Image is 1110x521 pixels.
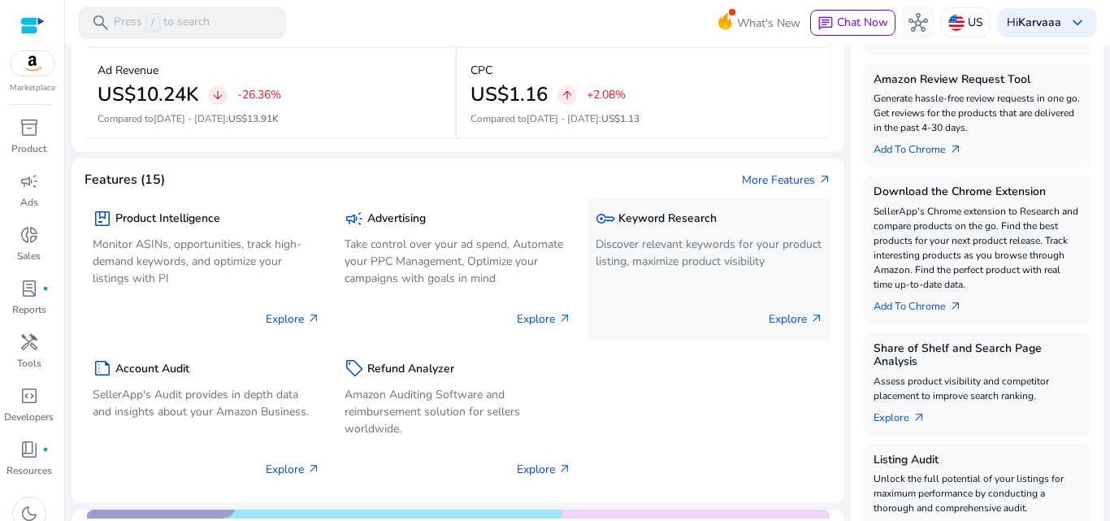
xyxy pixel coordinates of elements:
[85,172,165,188] h4: Features (15)
[93,209,112,228] span: package
[42,446,49,453] span: fiber_manual_record
[307,312,320,325] span: arrow_outward
[4,410,54,424] p: Developers
[345,358,364,378] span: sell
[98,62,158,79] p: Ad Revenue
[20,279,39,298] span: lab_profile
[42,285,49,292] span: fiber_manual_record
[949,143,962,156] span: arrow_outward
[20,386,39,406] span: code_blocks
[11,141,46,156] p: Product
[874,292,975,315] a: Add To Chrome
[7,463,52,478] p: Resources
[1018,15,1061,30] b: Karvaaa
[968,8,983,37] p: US
[20,225,39,245] span: donut_small
[93,386,320,420] p: SellerApp's Audit provides in depth data and insights about your Amazon Business.
[345,209,364,228] span: campaign
[558,312,571,325] span: arrow_outward
[237,89,281,101] p: -26.36%
[561,89,574,102] span: arrow_upward
[810,10,895,36] button: chatChat Now
[817,15,834,32] span: chat
[517,461,571,478] p: Explore
[527,112,599,125] span: [DATE] - [DATE]
[874,185,1082,199] h5: Download the Chrome Extension
[115,363,189,376] h5: Account Audit
[228,112,279,125] span: US$13.91K
[12,302,46,317] p: Reports
[17,249,41,263] p: Sales
[307,462,320,475] span: arrow_outward
[98,83,198,106] h2: US$10.24K
[913,411,926,424] span: arrow_outward
[618,212,717,226] h5: Keyword Research
[949,300,962,313] span: arrow_outward
[145,14,160,32] span: /
[837,15,888,30] span: Chat Now
[1007,17,1061,28] p: Hi
[17,356,41,371] p: Tools
[874,471,1082,515] p: Unlock the full potential of your listings for maximum performance by conducting a thorough and c...
[737,9,800,37] span: What's New
[558,462,571,475] span: arrow_outward
[1068,13,1087,33] span: keyboard_arrow_down
[470,111,817,126] p: Compared to :
[587,89,626,101] p: +2.08%
[20,195,38,210] p: Ads
[517,310,571,328] p: Explore
[908,13,928,33] span: hub
[874,91,1082,135] p: Generate hassle-free review requests in one go. Get reviews for the products that are delivered i...
[470,83,548,106] h2: US$1.16
[345,386,572,437] p: Amazon Auditing Software and reimbursement solution for sellers worldwide.
[601,112,640,125] span: US$1.13
[93,358,112,378] span: summarize
[769,310,823,328] p: Explore
[211,89,224,102] span: arrow_downward
[20,118,39,137] span: inventory_2
[874,374,1082,403] p: Assess product visibility and competitor placement to improve search ranking.
[98,111,442,126] p: Compared to :
[874,135,975,158] a: Add To Chrome
[91,13,111,33] span: search
[367,363,454,376] h5: Refund Analyzer
[20,440,39,459] span: book_4
[266,461,320,478] p: Explore
[154,112,226,125] span: [DATE] - [DATE]
[902,7,934,39] button: hub
[874,403,939,426] a: Explorearrow_outward
[742,171,831,189] a: More Featuresarrow_outward
[810,312,823,325] span: arrow_outward
[115,212,220,226] h5: Product Intelligence
[20,332,39,352] span: handyman
[367,212,426,226] h5: Advertising
[10,82,55,94] p: Marketplace
[596,236,823,270] p: Discover relevant keywords for your product listing, maximize product visibility
[266,310,320,328] p: Explore
[874,454,1082,467] h5: Listing Audit
[874,204,1082,292] p: SellerApp's Chrome extension to Research and compare products on the go. Find the best products f...
[818,173,831,186] span: arrow_outward
[11,51,54,76] img: amazon.svg
[93,236,320,287] p: Monitor ASINs, opportunities, track high-demand keywords, and optimize your listings with PI
[948,15,965,31] img: us.svg
[596,209,615,228] span: key
[345,236,572,287] p: Take control over your ad spend, Automate your PPC Management, Optimize your campaigns with goals...
[874,73,1082,87] h5: Amazon Review Request Tool
[114,14,210,32] p: Press to search
[20,171,39,191] span: campaign
[470,62,492,79] p: CPC
[874,342,1082,370] h5: Share of Shelf and Search Page Analysis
